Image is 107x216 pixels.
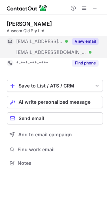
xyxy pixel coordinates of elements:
[18,160,100,166] span: Notes
[16,49,86,55] span: [EMAIL_ADDRESS][DOMAIN_NAME]
[7,129,103,141] button: Add to email campaign
[18,132,72,137] span: Add to email campaign
[18,146,100,153] span: Find work email
[19,99,90,105] span: AI write personalized message
[72,38,99,45] button: Reveal Button
[16,38,63,44] span: [EMAIL_ADDRESS][DOMAIN_NAME]
[19,116,44,121] span: Send email
[7,4,47,12] img: ContactOut v5.3.10
[7,96,103,108] button: AI write personalized message
[72,60,99,66] button: Reveal Button
[7,112,103,124] button: Send email
[7,20,52,27] div: [PERSON_NAME]
[7,145,103,154] button: Find work email
[7,80,103,92] button: save-profile-one-click
[7,28,103,34] div: Auscom Qld Pty Ltd
[7,158,103,168] button: Notes
[19,83,91,89] div: Save to List / ATS / CRM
